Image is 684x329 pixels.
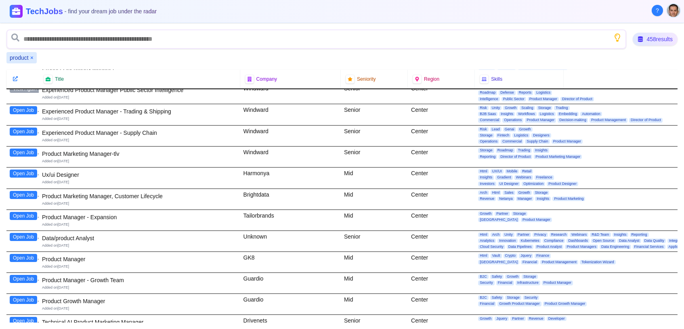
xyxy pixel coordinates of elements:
[533,191,550,195] span: Storage
[502,118,523,122] span: Operations
[408,168,475,189] div: Center
[478,112,497,116] span: B2B Saas
[542,281,573,285] span: Product Manager
[570,233,588,237] span: Webinars
[42,213,237,221] div: Product Manager - Expansion
[540,260,578,264] span: Product Management
[478,182,496,186] span: Investors
[580,112,602,116] span: Automation
[408,210,475,231] div: Center
[10,212,37,220] button: Open Job
[478,139,499,144] span: Operations
[408,189,475,210] div: Center
[517,191,532,195] span: Growth
[478,218,519,222] span: [GEOGRAPHIC_DATA]
[497,197,514,201] span: Netanya
[491,191,501,195] span: Html
[490,106,502,110] span: Unity
[478,197,496,201] span: Revenue
[491,254,502,258] span: Vault
[42,276,237,284] div: Product Manager - Growth Team
[527,316,545,321] span: Revenue
[535,197,551,201] span: Insights
[633,33,678,46] div: 458 results
[341,231,408,252] div: Senior
[478,295,489,300] span: B2C
[478,260,519,264] span: [GEOGRAPHIC_DATA]
[42,222,237,227] div: Added on [DATE]
[341,83,408,104] div: Senior
[512,133,530,138] span: Logistics
[10,254,37,262] button: Open Job
[512,212,528,216] span: Storage
[520,169,533,174] span: Retail
[10,275,37,283] button: Open Job
[478,316,493,321] span: Growth
[516,148,532,153] span: Trading
[600,245,631,249] span: Data Engineering
[533,148,549,153] span: Insights
[565,245,598,249] span: Product Managers
[522,275,538,279] span: Storage
[240,83,341,104] div: Windward
[490,295,504,300] span: Safety
[478,191,489,195] span: Arch
[535,245,564,249] span: Product Analyst
[341,168,408,189] div: Mid
[495,175,513,180] span: Gradient
[667,4,680,17] img: User avatar
[478,239,496,243] span: Analytics
[501,139,523,144] span: Commercial
[10,106,37,114] button: Open Job
[42,180,237,185] div: Added on [DATE]
[42,255,237,263] div: Product Manager
[495,212,510,216] span: Partner
[30,54,34,62] button: Remove product filter
[580,260,616,264] span: Tokenization Wizard
[503,127,516,132] span: Genai
[643,239,666,243] span: Data Quality
[554,106,569,110] span: Trading
[503,233,514,237] span: Unity
[617,239,641,243] span: Data Analyst
[503,106,518,110] span: Growth
[42,107,237,115] div: Experienced Product Manager - Trading & Shipping
[507,245,533,249] span: Data Pipelines
[42,138,237,143] div: Added on [DATE]
[560,97,594,101] span: Director of Product
[550,233,569,237] span: Research
[478,245,505,249] span: Cloud Security
[497,302,541,306] span: Growth Product Manager
[478,275,489,279] span: B2C
[42,95,237,100] div: Added on [DATE]
[478,302,496,306] span: Financial
[535,175,554,180] span: Freelance
[505,169,519,174] span: Mobile
[408,231,475,252] div: Center
[478,118,501,122] span: Commercial
[613,34,621,42] button: Show search tips
[516,281,540,285] span: Infrastructure
[523,295,539,300] span: Security
[590,118,627,122] span: Product Management
[478,127,489,132] span: Risk
[591,239,616,243] span: Open Source
[613,233,628,237] span: Insights
[543,302,587,306] span: Product Growth Manager
[478,233,489,237] span: Html
[490,127,501,132] span: Lead
[537,106,553,110] span: Storage
[408,273,475,293] div: Center
[499,112,515,116] span: Insights
[408,83,475,104] div: Center
[55,76,64,82] span: Title
[478,133,494,138] span: Storage
[491,76,502,82] span: Skills
[42,264,237,269] div: Added on [DATE]
[521,260,539,264] span: Financial
[10,170,37,178] button: Open Job
[496,148,515,153] span: Roadmap
[490,275,504,279] span: Safety
[240,231,341,252] div: Unknown
[534,155,582,159] span: Product Marketing Manager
